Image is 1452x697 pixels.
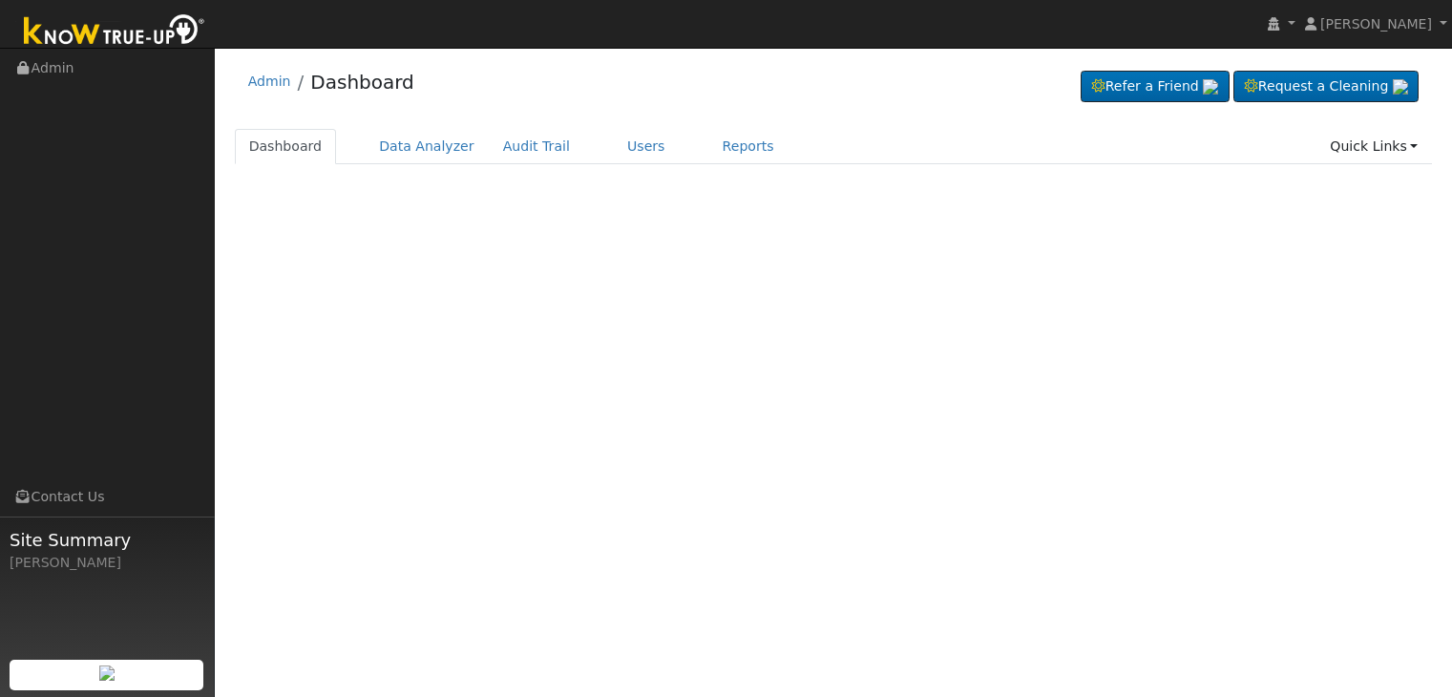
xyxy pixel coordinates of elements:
a: Audit Trail [489,129,584,164]
a: Refer a Friend [1081,71,1230,103]
a: Dashboard [235,129,337,164]
a: Users [613,129,680,164]
a: Admin [248,74,291,89]
span: Site Summary [10,527,204,553]
a: Reports [708,129,789,164]
img: retrieve [99,665,115,681]
div: [PERSON_NAME] [10,553,204,573]
img: retrieve [1203,79,1218,95]
img: Know True-Up [14,11,215,53]
a: Data Analyzer [365,129,489,164]
img: retrieve [1393,79,1408,95]
span: [PERSON_NAME] [1320,16,1432,32]
a: Dashboard [310,71,414,94]
a: Quick Links [1315,129,1432,164]
a: Request a Cleaning [1233,71,1419,103]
